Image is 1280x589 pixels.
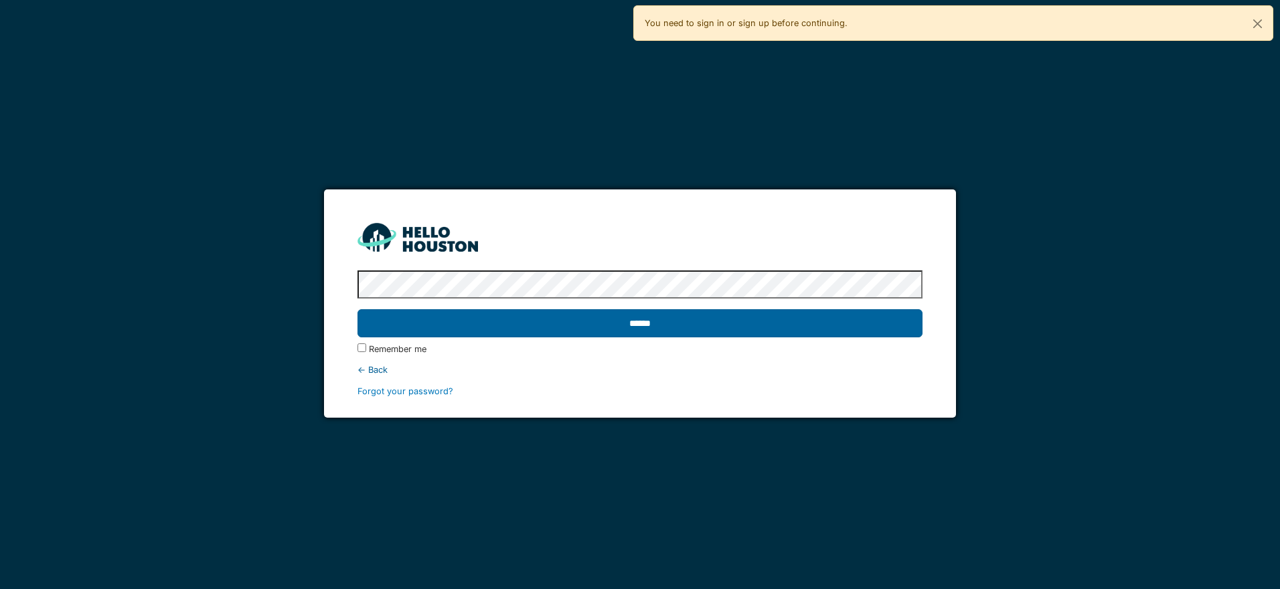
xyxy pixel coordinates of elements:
[633,5,1273,41] div: You need to sign in or sign up before continuing.
[369,343,426,355] label: Remember me
[357,223,478,252] img: HH_line-BYnF2_Hg.png
[357,386,453,396] a: Forgot your password?
[357,363,922,376] div: ← Back
[1243,6,1273,41] button: Close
